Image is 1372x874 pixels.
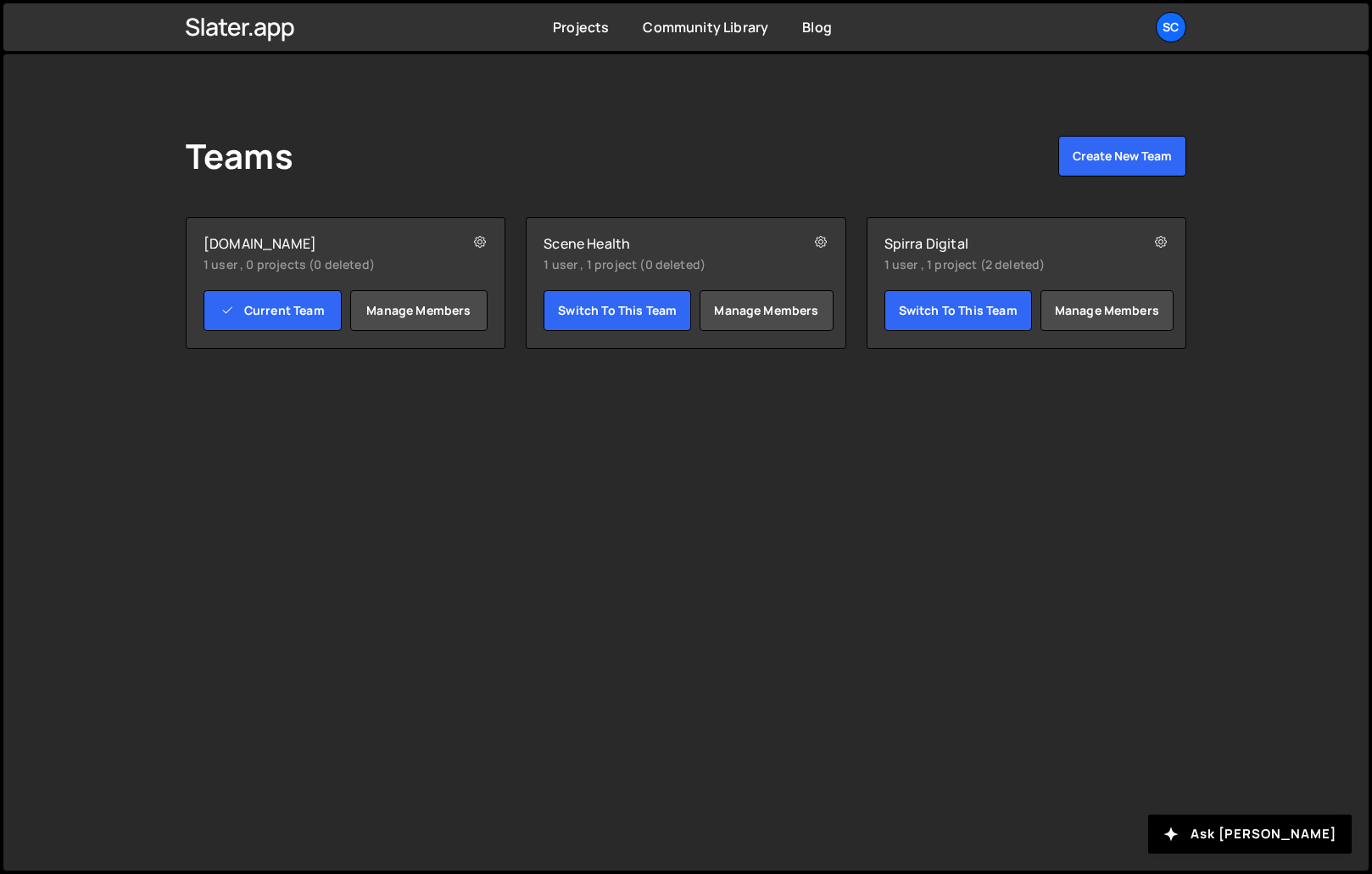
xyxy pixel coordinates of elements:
button: Ask [PERSON_NAME] [1148,815,1352,854]
small: 1 user , 0 projects (0 deleted) [204,256,437,273]
a: Manage members [1040,290,1174,331]
a: Blog [802,18,832,36]
a: Community Library [643,18,768,36]
small: 1 user , 1 project (0 deleted) [544,256,777,273]
a: Manage members [700,290,833,331]
a: Sc [1156,12,1186,42]
a: Projects [553,18,609,36]
button: Create New Team [1058,136,1186,176]
small: 1 user , 1 project (2 deleted) [884,256,1118,273]
a: Current Team [204,290,342,331]
h2: Scene Health [544,235,777,252]
a: Switch to this team [544,290,691,331]
a: Switch to this team [884,290,1032,331]
h2: Spirra Digital [884,235,1118,252]
h2: [DOMAIN_NAME] [204,235,437,252]
a: Manage members [350,290,488,331]
h1: Teams [186,136,293,176]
